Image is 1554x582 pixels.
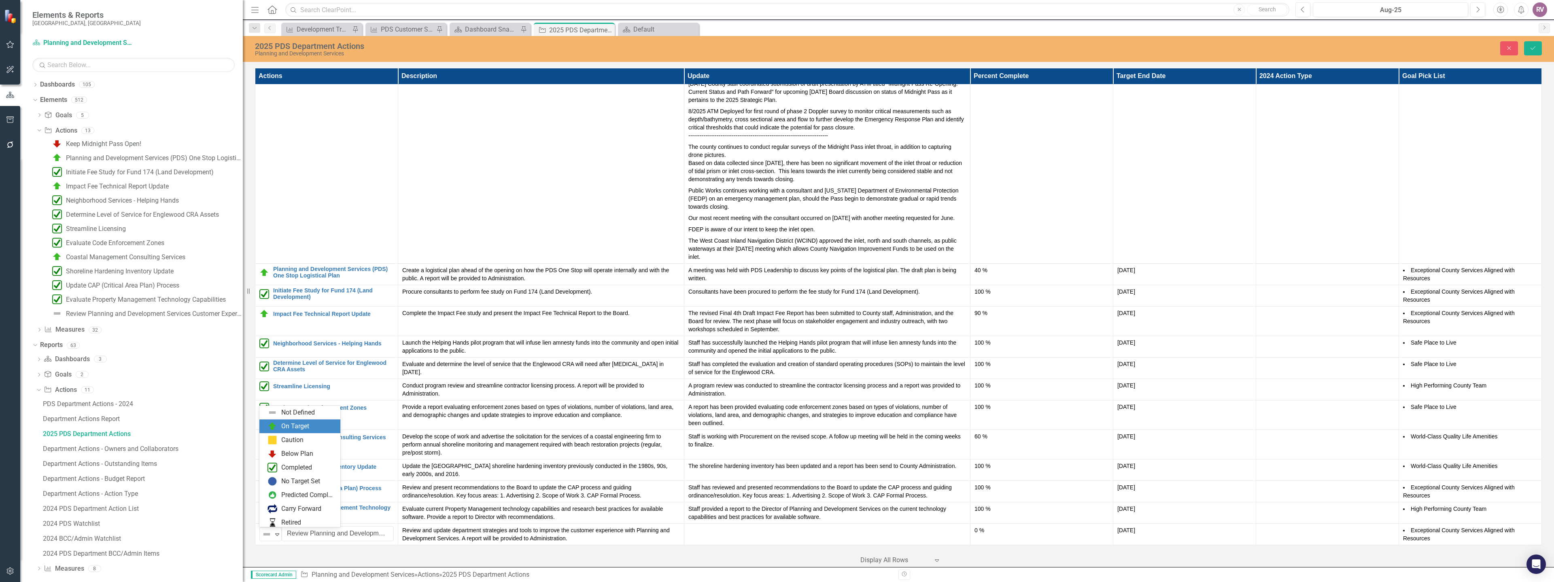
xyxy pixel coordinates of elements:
[1117,288,1135,295] span: [DATE]
[974,339,1109,347] div: 100 %
[1117,506,1135,512] span: [DATE]
[688,505,966,521] p: Staff provided a report to the Director of Planning and Development Services on the current techn...
[44,385,76,395] a: Actions
[974,288,1109,296] div: 100 %
[52,139,62,148] img: Below Plan
[52,210,62,219] img: Completed
[267,449,277,459] img: Below Plan
[688,360,966,376] p: Staff has completed the evaluation and creation of standard operating procedures (SOPs) to mainta...
[300,570,892,580] div: » »
[273,383,394,389] a: Streamline Licensing
[1247,4,1287,15] button: Search
[1117,463,1135,469] span: [DATE]
[259,381,269,391] img: Completed
[41,532,243,545] a: 2024 BCC/Admin Watchlist
[41,547,243,560] a: 2024 PDS Department BCC/Admin Items
[1117,484,1135,491] span: [DATE]
[267,490,277,500] img: Predicted Complete
[1533,2,1547,17] button: RV
[1411,506,1486,512] span: High Performing County Team
[1411,404,1456,410] span: Safe Place to Live
[974,462,1109,470] div: 100 %
[43,445,243,453] div: Department Actions - Owners and Collaborators
[281,422,309,431] div: On Target
[974,266,1109,274] div: 40 %
[1403,310,1515,324] span: Exceptional County Services Aligned with Resources
[43,430,243,438] div: 2025 PDS Department Actions
[43,415,243,423] div: Department Actions Report
[50,137,141,150] a: Keep Midnight Pass Open!
[688,403,966,427] p: A report has been provided evaluating code enforcement zones based on types of violations, number...
[1117,267,1135,273] span: [DATE]
[285,3,1289,17] input: Search ClearPoint...
[50,194,179,207] a: Neighborhood Services - Helping Hands
[267,463,277,472] img: Completed
[43,505,243,512] div: 2024 PDS Department Action List
[402,381,680,398] p: Conduct program review and streamline contractor licensing process. A report will be provided to ...
[66,211,219,218] div: Determine Level of Service for Englewood CRA Assets
[281,477,320,486] div: No Target Set
[1403,484,1515,499] span: Exceptional County Services Aligned with Resources
[273,288,394,300] a: Initiate Fee Study for Fund 174 (Land Development)
[50,250,185,263] a: Coastal Management Consulting Services
[66,254,185,261] div: Coastal Management Consulting Services
[66,282,179,289] div: Update CAP (Critical Area Plan) Process
[281,504,321,514] div: Carry Forward
[402,309,680,317] p: Complete the Impact Fee study and present the Impact Fee Technical Report to the Board.
[1316,5,1465,15] div: Aug-25
[1411,463,1497,469] span: World-Class Quality Life Amenities
[52,280,62,290] img: Completed
[1411,382,1486,389] span: High Performing County Team
[94,356,107,363] div: 3
[267,476,277,486] img: No Target Set
[41,428,243,440] a: 2025 PDS Department Actions
[402,266,680,282] p: Create a logistical plan ahead of the opening on how the PDS One Stop will operate internally and...
[418,571,439,578] a: Actions
[402,403,680,419] p: Provide a report evaluating enforcement zones based on types of violations, number of violations,...
[44,355,89,364] a: Dashboards
[81,127,94,134] div: 13
[688,106,966,141] p: 8/2025 ATM Deployed for first round of phase 2 Doppler survey to monitor critical measurements su...
[41,487,243,500] a: Department Actions - Action Type
[367,24,434,34] a: PDS Customer Service (Copy) w/ Accela
[1117,433,1135,440] span: [DATE]
[50,293,226,306] a: Evaluate Property Management Technology Capabilities
[32,58,235,72] input: Search Below...
[282,526,394,541] input: Name
[44,325,84,334] a: Measures
[974,309,1109,317] div: 90 %
[1117,361,1135,367] span: [DATE]
[1117,310,1135,316] span: [DATE]
[88,565,101,572] div: 8
[81,386,94,393] div: 11
[273,405,394,411] a: Evaluate Code Enforcement Zones
[688,212,966,224] p: Our most recent meeting with the consultant occurred on [DATE] with another meeting requested for...
[251,571,296,579] span: Scorecard Admin
[41,398,243,411] a: PDS Department Actions - 2024
[688,141,966,185] p: The county continues to conduct regular surveys of the Midnight Pass inlet throat, in addition to...
[402,360,680,376] p: Evaluate and determine the level of service that the Englewood CRA will need after [MEDICAL_DATA]...
[44,370,71,379] a: Goals
[50,236,164,249] a: Evaluate Code Enforcement Zones
[71,97,87,104] div: 512
[255,51,991,57] div: Planning and Development Services
[688,78,966,106] p: [DATE] County staff coordinated submission of draft presentation by ATM titled "Midnight Pass Re-...
[41,413,243,425] a: Department Actions Report
[43,460,243,468] div: Department Actions - Outstanding Items
[974,381,1109,389] div: 100 %
[402,505,680,521] p: Evaluate current Property Management technology capabilities and research best practices for avai...
[1403,288,1515,303] span: Exceptional County Services Aligned with Resources
[52,309,62,318] img: Not Defined
[452,24,518,34] a: Dashboard Snapshot
[41,502,243,515] a: 2024 PDS Department Action List
[50,307,243,320] a: Review Planning and Development Services Customer Experience
[76,112,89,119] div: 5
[974,483,1109,491] div: 100 %
[43,475,243,483] div: Department Actions - Budget Report
[402,526,680,542] p: Review and update department strategies and tools to improve the customer experience with Plannin...
[67,342,80,349] div: 63
[688,339,966,355] p: Staff has successfully launched the Helping Hands pilot program that will infuse lien amnesty fun...
[43,490,243,497] div: Department Actions - Action Type
[41,472,243,485] a: Department Actions - Budget Report
[66,225,126,233] div: Streamline Licensing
